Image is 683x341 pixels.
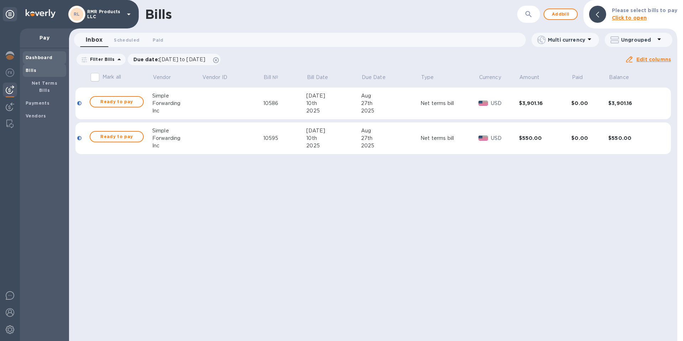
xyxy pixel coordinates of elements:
div: 2025 [306,142,361,149]
b: Click to open [612,15,647,21]
div: 27th [361,100,420,107]
b: Net Terms Bills [32,80,58,93]
div: Aug [361,127,420,135]
b: RL [74,11,80,17]
div: Forwarding [152,100,202,107]
div: Net terms bill [420,100,454,107]
span: Bill Date [307,74,337,81]
div: $550.00 [519,135,572,142]
span: Vendor ID [202,74,237,81]
div: Forwarding [152,135,202,142]
button: Addbill [544,9,578,20]
p: Balance [609,74,629,81]
h1: Bills [145,7,171,22]
div: 10th [306,135,361,142]
div: $0.00 [571,100,608,107]
p: Multi currency [548,36,585,43]
p: Due date : [133,56,209,63]
b: Bills [26,68,36,73]
div: 10th [306,100,361,107]
p: USD [491,100,519,107]
span: Ready to pay [96,98,137,106]
span: Balance [609,74,638,81]
p: Type [421,74,434,81]
p: Vendor ID [202,74,227,81]
span: Paid [572,74,592,81]
p: Ungrouped [621,36,655,43]
span: Bill № [264,74,287,81]
span: Inbox [86,35,102,45]
span: Type [421,74,443,81]
div: Simple [152,127,202,135]
div: 10595 [263,135,307,142]
b: Payments [26,100,49,106]
div: Aug [361,92,420,100]
button: Ready to pay [90,131,144,142]
p: Pay [26,34,63,41]
p: RMR Products LLC [87,9,123,19]
span: Scheduled [114,36,139,44]
div: [DATE] [306,127,361,135]
div: [DATE] [306,92,361,100]
p: Due Date [362,74,386,81]
button: Ready to pay [90,96,144,107]
b: Dashboard [26,55,53,60]
div: 10586 [263,100,307,107]
span: Add bill [550,10,571,19]
div: 2025 [361,142,420,149]
div: Net terms bill [420,135,454,142]
span: Vendor [153,74,180,81]
div: Inc [152,107,202,115]
span: Ready to pay [96,132,137,141]
div: 2025 [306,107,361,115]
p: USD [491,135,519,142]
b: Please select bills to pay [612,7,677,13]
b: Vendors [26,113,46,119]
span: Due Date [362,74,395,81]
div: 27th [361,135,420,142]
div: $0.00 [571,135,608,142]
p: Paid [572,74,583,81]
span: [DATE] to [DATE] [159,57,205,62]
div: 2025 [361,107,420,115]
p: Vendor [153,74,171,81]
div: Inc [152,142,202,149]
div: $3,901.16 [519,100,572,107]
img: USD [478,136,488,141]
div: Unpin categories [3,7,17,21]
p: Bill Date [307,74,328,81]
p: Amount [519,74,539,81]
img: USD [478,101,488,106]
div: $550.00 [608,135,661,142]
img: Logo [26,9,55,18]
img: Foreign exchange [6,68,14,77]
p: Mark all [102,73,121,81]
p: Filter Bills [87,56,115,62]
span: Paid [153,36,163,44]
div: $3,901.16 [608,100,661,107]
p: Currency [479,74,501,81]
p: Bill № [264,74,278,81]
span: Amount [519,74,549,81]
u: Edit columns [636,57,671,62]
div: Simple [152,92,202,100]
div: Due date:[DATE] to [DATE] [128,54,221,65]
